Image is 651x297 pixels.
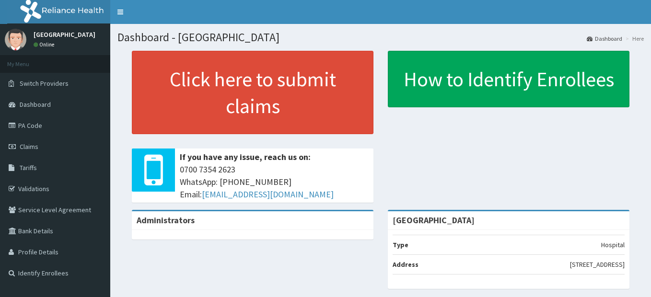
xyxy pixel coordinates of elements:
h1: Dashboard - [GEOGRAPHIC_DATA] [117,31,644,44]
b: Type [393,240,408,249]
b: Address [393,260,418,269]
a: Online [34,41,57,48]
strong: [GEOGRAPHIC_DATA] [393,215,475,226]
b: Administrators [137,215,195,226]
span: Claims [20,142,38,151]
a: Click here to submit claims [132,51,373,134]
p: Hospital [601,240,625,250]
p: [STREET_ADDRESS] [570,260,625,269]
span: Dashboard [20,100,51,109]
a: How to Identify Enrollees [388,51,629,107]
b: If you have any issue, reach us on: [180,151,311,162]
a: [EMAIL_ADDRESS][DOMAIN_NAME] [202,189,334,200]
a: Dashboard [587,34,622,43]
img: User Image [5,29,26,50]
li: Here [623,34,644,43]
span: 0700 7354 2623 WhatsApp: [PHONE_NUMBER] Email: [180,163,369,200]
p: [GEOGRAPHIC_DATA] [34,31,95,38]
span: Tariffs [20,163,37,172]
span: Switch Providers [20,79,69,88]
